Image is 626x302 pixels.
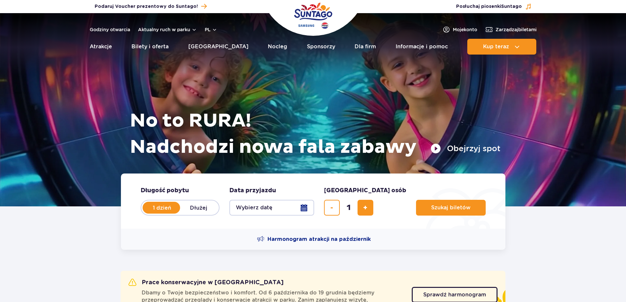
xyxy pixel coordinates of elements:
a: Mojekonto [442,26,477,34]
button: dodaj bilet [358,200,373,216]
span: Zarządzaj biletami [496,26,537,33]
span: Podaruj Voucher prezentowy do Suntago! [95,3,198,10]
span: Suntago [501,4,522,9]
a: Godziny otwarcia [90,26,130,33]
a: Bilety i oferta [131,39,169,55]
h1: No to RURA! Nadchodzi nowa fala zabawy [130,108,500,160]
a: Nocleg [268,39,287,55]
span: Posłuchaj piosenki [456,3,522,10]
span: Szukaj biletów [431,205,471,211]
a: Podaruj Voucher prezentowy do Suntago! [95,2,207,11]
a: Dla firm [355,39,376,55]
button: Szukaj biletów [416,200,486,216]
button: Obejrzyj spot [430,143,500,154]
a: Informacje i pomoc [396,39,448,55]
a: [GEOGRAPHIC_DATA] [188,39,248,55]
span: Data przyjazdu [229,187,276,195]
h2: Prace konserwacyjne w [GEOGRAPHIC_DATA] [128,279,284,287]
a: Harmonogram atrakcji na październik [257,235,371,243]
button: pl [205,26,217,33]
span: Długość pobytu [141,187,189,195]
span: Moje konto [453,26,477,33]
button: Wybierz datę [229,200,314,216]
form: Planowanie wizyty w Park of Poland [121,174,505,229]
a: Sponsorzy [307,39,335,55]
span: [GEOGRAPHIC_DATA] osób [324,187,406,195]
span: Kup teraz [483,44,509,50]
button: Kup teraz [467,39,536,55]
a: Zarządzajbiletami [485,26,537,34]
button: Posłuchaj piosenkiSuntago [456,3,532,10]
label: Dłużej [180,201,218,215]
span: Sprawdź harmonogram [423,292,486,297]
input: liczba biletów [341,200,357,216]
label: 1 dzień [143,201,181,215]
button: usuń bilet [324,200,340,216]
span: Harmonogram atrakcji na październik [267,236,371,243]
a: Atrakcje [90,39,112,55]
button: Aktualny ruch w parku [138,27,197,32]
